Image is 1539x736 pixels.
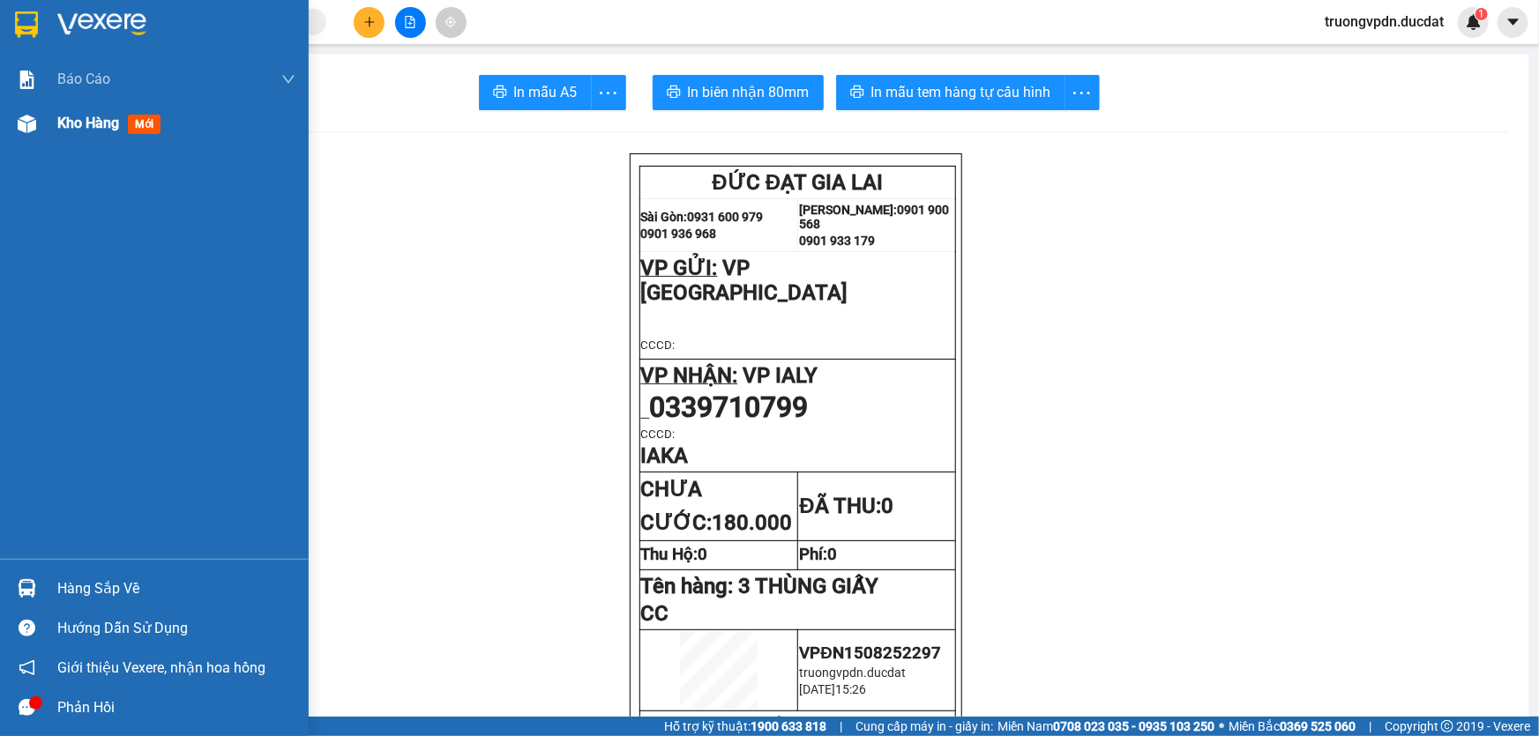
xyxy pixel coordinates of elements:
strong: 0369 525 060 [1280,719,1356,733]
span: 3 THÙNG GIẤY [739,574,879,598]
strong: 0931 600 979 [64,58,151,75]
span: In mẫu tem hàng tự cấu hình [871,81,1051,103]
span: CCCD: [641,338,676,352]
span: caret-down [1505,14,1521,30]
span: | [1369,717,1371,736]
strong: 0901 900 568 [166,49,308,83]
span: 0339710799 [650,390,809,424]
span: mới [128,115,161,134]
span: VP GỬI: [11,110,88,135]
span: VP [GEOGRAPHIC_DATA] [11,110,219,160]
span: printer [850,85,864,101]
img: logo-vxr [15,11,38,38]
strong: Sài Gòn: [11,58,64,75]
span: down [281,72,295,86]
span: file-add [404,16,416,28]
div: Phản hồi [57,695,295,721]
img: warehouse-icon [18,115,36,133]
span: Kho hàng [57,115,119,131]
span: 15:26 [835,682,866,696]
button: printerIn mẫu tem hàng tự cấu hình [836,75,1065,110]
span: truongvpdn.ducdat [1311,11,1458,33]
span: printer [493,85,507,101]
span: VP NHẬN: [641,363,738,388]
span: printer [667,85,681,101]
span: ĐỨC ĐẠT GIA LAI [76,17,247,41]
span: Giới thiệu Vexere, nhận hoa hồng [57,657,265,679]
img: solution-icon [18,71,36,89]
span: plus [363,16,376,28]
span: more [592,82,625,104]
span: CC [641,601,669,626]
span: VP IALY [743,363,818,388]
span: 0 [827,545,837,564]
strong: 0901 936 968 [641,227,717,241]
strong: 1900 633 818 [751,719,826,733]
span: aim [445,16,457,28]
strong: 0901 933 179 [799,234,875,248]
span: 180.000 [713,510,793,535]
span: more [1065,82,1099,104]
strong: [PERSON_NAME]: [166,49,276,66]
span: CCCD: [641,427,676,441]
span: truongvpdn.ducdat [799,665,906,680]
strong: 0901 936 968 [11,78,98,94]
span: 0 [699,545,708,564]
span: Miền Bắc [1229,717,1356,736]
span: | [840,717,842,736]
strong: ĐÃ THU: [799,494,893,518]
span: Miền Nam [997,717,1214,736]
button: caret-down [1498,7,1528,38]
button: more [1065,75,1100,110]
span: VP [GEOGRAPHIC_DATA] [641,256,848,305]
button: printerIn mẫu A5 [479,75,592,110]
span: message [19,699,35,716]
span: ĐỨC ĐẠT GIA LAI [713,170,884,195]
span: question-circle [19,620,35,636]
strong: 0931 600 979 [688,210,764,224]
span: VP GỬI: [641,256,718,280]
button: printerIn biên nhận 80mm [653,75,824,110]
strong: [PERSON_NAME]: [799,203,897,217]
span: VPĐN1508252297 [799,643,940,663]
span: [DATE] [799,682,835,696]
button: file-add [395,7,426,38]
td: Phát triển bởi [DOMAIN_NAME] [639,710,956,733]
span: ⚪️ [1219,723,1224,730]
span: Cung cấp máy in - giấy in: [855,717,993,736]
strong: CHƯA CƯỚC: [641,477,793,535]
span: IAKA [641,443,689,468]
span: 0 [881,494,893,518]
strong: Thu Hộ: [641,545,708,564]
div: Hàng sắp về [57,576,295,602]
img: icon-new-feature [1466,14,1482,30]
strong: 0901 933 179 [166,85,252,102]
img: warehouse-icon [18,579,36,598]
span: In biên nhận 80mm [688,81,810,103]
button: more [591,75,626,110]
span: In mẫu A5 [514,81,578,103]
strong: Sài Gòn: [641,210,688,224]
button: plus [354,7,385,38]
strong: Phí: [799,545,837,564]
span: 1 [1478,8,1484,20]
sup: 1 [1475,8,1488,20]
span: Tên hàng: [641,574,879,598]
span: notification [19,659,35,676]
span: Hỗ trợ kỹ thuật: [664,717,826,736]
div: Hướng dẫn sử dụng [57,615,295,642]
span: copyright [1441,720,1453,732]
span: Báo cáo [57,68,110,90]
strong: 0708 023 035 - 0935 103 250 [1053,719,1214,733]
strong: 0901 900 568 [799,203,949,231]
button: aim [436,7,467,38]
